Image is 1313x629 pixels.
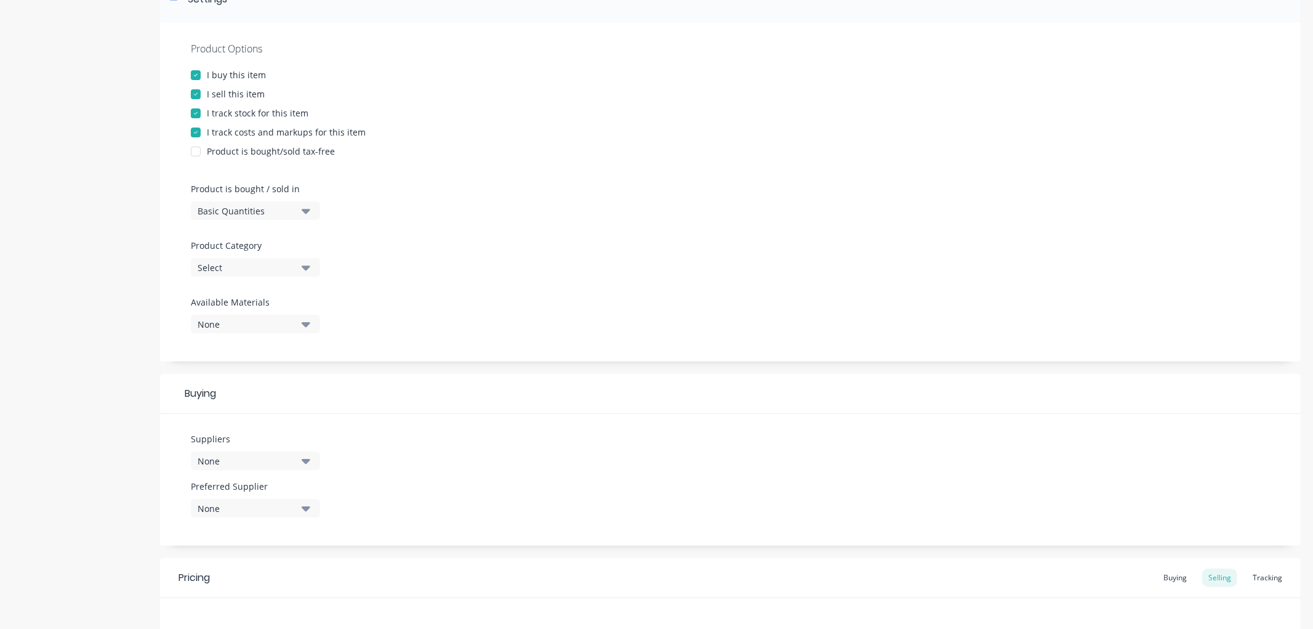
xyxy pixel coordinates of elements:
div: Buying [1157,569,1193,587]
label: Suppliers [191,432,320,445]
div: Pricing [179,570,210,585]
label: Product is bought / sold in [191,182,314,195]
div: Select [198,261,296,274]
button: Select [191,258,320,277]
div: I track costs and markups for this item [207,126,366,139]
div: Product is bought/sold tax-free [207,145,335,158]
div: Tracking [1247,569,1288,587]
label: Preferred Supplier [191,480,320,493]
div: Basic Quantities [198,205,296,217]
div: None [198,455,296,468]
div: Selling [1202,569,1237,587]
button: Basic Quantities [191,201,320,220]
div: None [198,318,296,331]
div: None [198,502,296,515]
div: Product Options [191,41,1270,56]
label: Product Category [191,239,314,252]
button: None [191,452,320,470]
button: None [191,315,320,333]
div: I sell this item [207,87,265,100]
button: None [191,499,320,517]
div: I buy this item [207,68,266,81]
div: I track stock for this item [207,107,308,120]
div: Buying [160,374,1301,414]
label: Available Materials [191,296,320,309]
